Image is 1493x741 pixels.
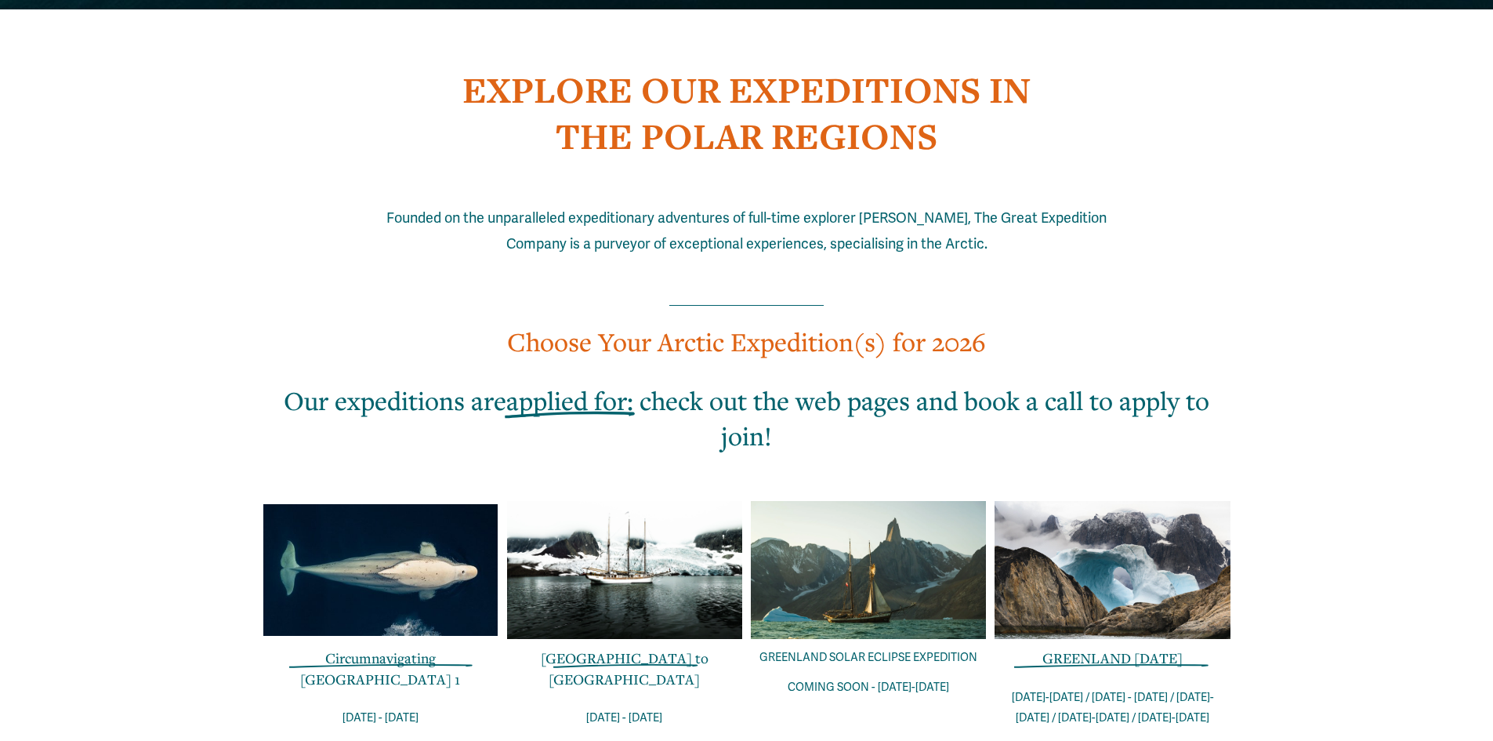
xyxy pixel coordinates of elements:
strong: EXPLORE OUR EXPEDITIONS IN THE POLAR REGIONS [462,66,1039,160]
p: GREENLAND SOLAR ECLIPSE EXPEDITION [751,648,986,668]
h2: Our expeditions are : check out the web pages and book a call to apply to join! [263,383,1230,453]
p: [DATE] - [DATE] [507,708,742,728]
p: [DATE] - [DATE] [263,708,498,728]
p: [DATE]-[DATE] / [DATE] - [DATE] / [DATE]-[DATE] / [DATE]-[DATE] / [DATE]-[DATE] [995,688,1230,728]
span: Founded on the unparalleled expeditionary adventures of full-time explorer [PERSON_NAME], The Gre... [386,209,1110,252]
span: Choose Your Arctic Expedition(s) for 2026 [507,325,986,358]
p: COMING SOON - [DATE]-[DATE] [751,677,986,698]
a: Circumnavigating [GEOGRAPHIC_DATA] 1 [300,648,460,688]
a: [GEOGRAPHIC_DATA] to [GEOGRAPHIC_DATA] [541,648,708,688]
span: GREENLAND [DATE] [1042,648,1183,667]
span: applied for [506,383,627,417]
